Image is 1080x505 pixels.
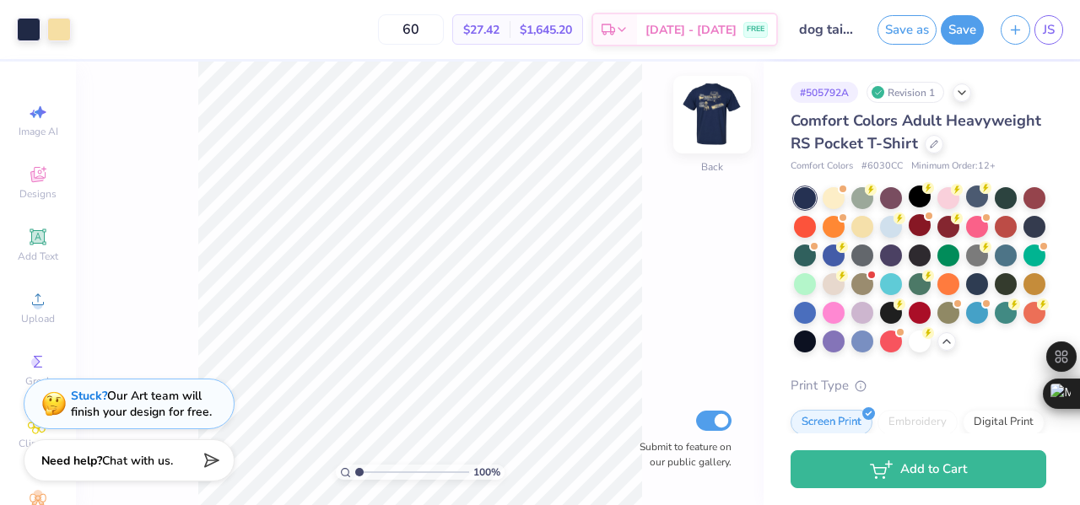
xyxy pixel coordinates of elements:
[630,439,732,470] label: Submit to feature on our public gallery.
[378,14,444,45] input: – –
[102,453,173,469] span: Chat with us.
[963,410,1045,435] div: Digital Print
[791,82,858,103] div: # 505792A
[473,465,500,480] span: 100 %
[791,410,872,435] div: Screen Print
[645,21,737,39] span: [DATE] - [DATE]
[25,374,51,388] span: Greek
[861,159,903,174] span: # 6030CC
[911,159,996,174] span: Minimum Order: 12 +
[18,250,58,263] span: Add Text
[463,21,499,39] span: $27.42
[678,81,746,148] img: Back
[19,187,57,201] span: Designs
[877,15,937,45] button: Save as
[71,388,212,420] div: Our Art team will finish your design for free.
[877,410,958,435] div: Embroidery
[701,159,723,175] div: Back
[786,13,869,46] input: Untitled Design
[791,450,1046,488] button: Add to Cart
[1034,15,1063,45] a: JS
[941,15,984,45] button: Save
[791,159,853,174] span: Comfort Colors
[1043,20,1055,40] span: JS
[21,312,55,325] span: Upload
[520,21,572,39] span: $1,645.20
[41,453,102,469] strong: Need help?
[8,437,67,464] span: Clipart & logos
[791,376,1046,395] div: Print Type
[747,24,764,35] span: FREE
[791,110,1041,153] span: Comfort Colors Adult Heavyweight RS Pocket T-Shirt
[867,82,944,103] div: Revision 1
[71,388,107,404] strong: Stuck?
[19,125,58,138] span: Image AI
